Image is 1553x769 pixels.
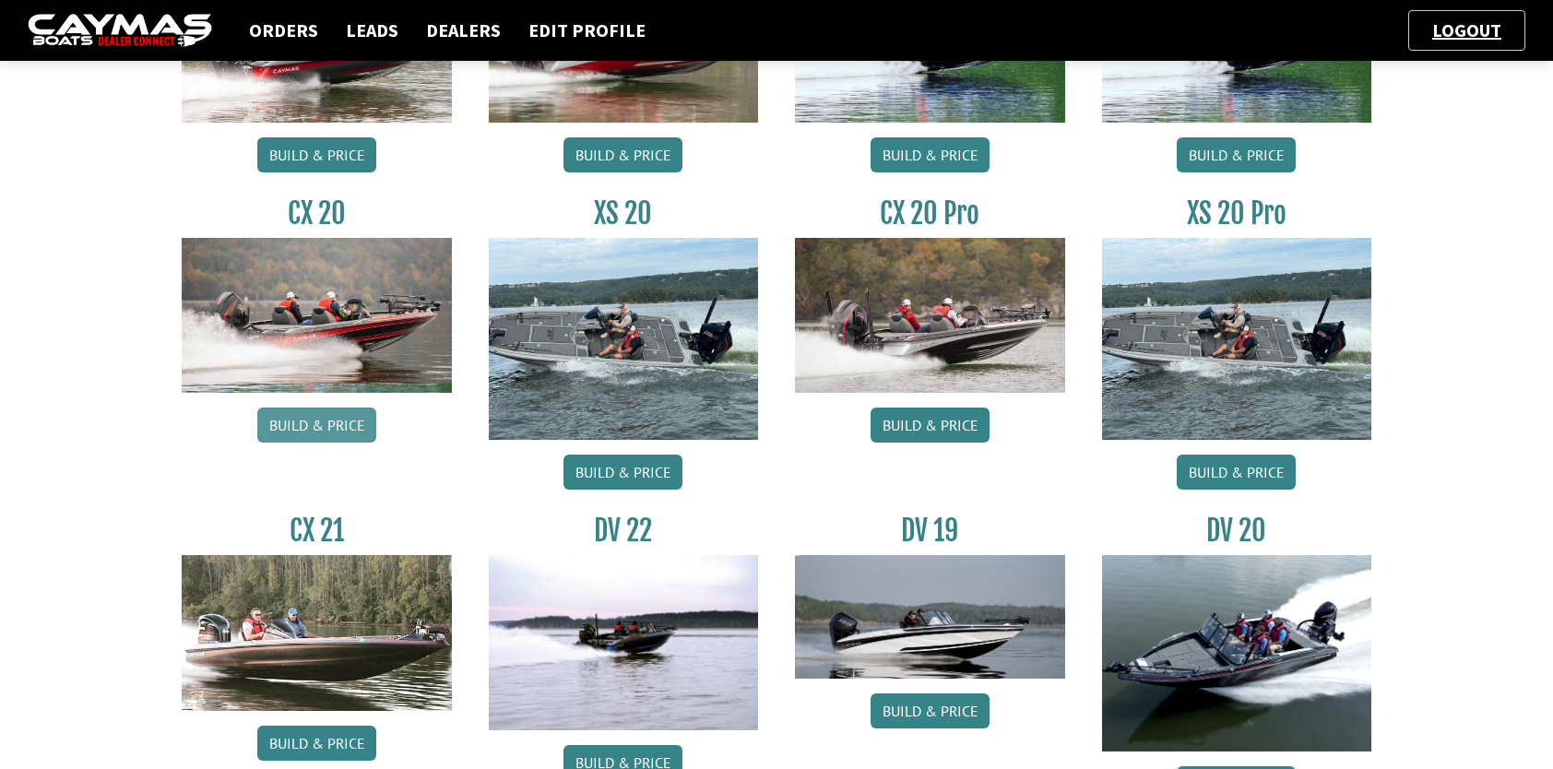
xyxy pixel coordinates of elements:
[182,514,452,548] h3: CX 21
[519,18,655,42] a: Edit Profile
[563,455,682,490] a: Build & Price
[1423,18,1511,41] a: Logout
[28,14,212,48] img: caymas-dealer-connect-2ed40d3bc7270c1d8d7ffb4b79bf05adc795679939227970def78ec6f6c03838.gif
[337,18,408,42] a: Leads
[1102,555,1372,751] img: DV_20_from_website_for_caymas_connect.png
[182,555,452,710] img: CX21_thumb.jpg
[489,555,759,730] img: DV22_original_motor_cropped_for_caymas_connect.jpg
[1102,196,1372,231] h3: XS 20 Pro
[871,408,990,443] a: Build & Price
[795,238,1065,393] img: CX-20Pro_thumbnail.jpg
[1177,455,1296,490] a: Build & Price
[1177,137,1296,172] a: Build & Price
[489,238,759,440] img: XS_20_resized.jpg
[489,514,759,548] h3: DV 22
[1102,514,1372,548] h3: DV 20
[417,18,510,42] a: Dealers
[257,137,376,172] a: Build & Price
[182,196,452,231] h3: CX 20
[795,555,1065,679] img: dv-19-ban_from_website_for_caymas_connect.png
[182,238,452,393] img: CX-20_thumbnail.jpg
[257,726,376,761] a: Build & Price
[240,18,327,42] a: Orders
[563,137,682,172] a: Build & Price
[489,196,759,231] h3: XS 20
[871,693,990,728] a: Build & Price
[257,408,376,443] a: Build & Price
[871,137,990,172] a: Build & Price
[795,514,1065,548] h3: DV 19
[1102,238,1372,440] img: XS_20_resized.jpg
[795,196,1065,231] h3: CX 20 Pro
